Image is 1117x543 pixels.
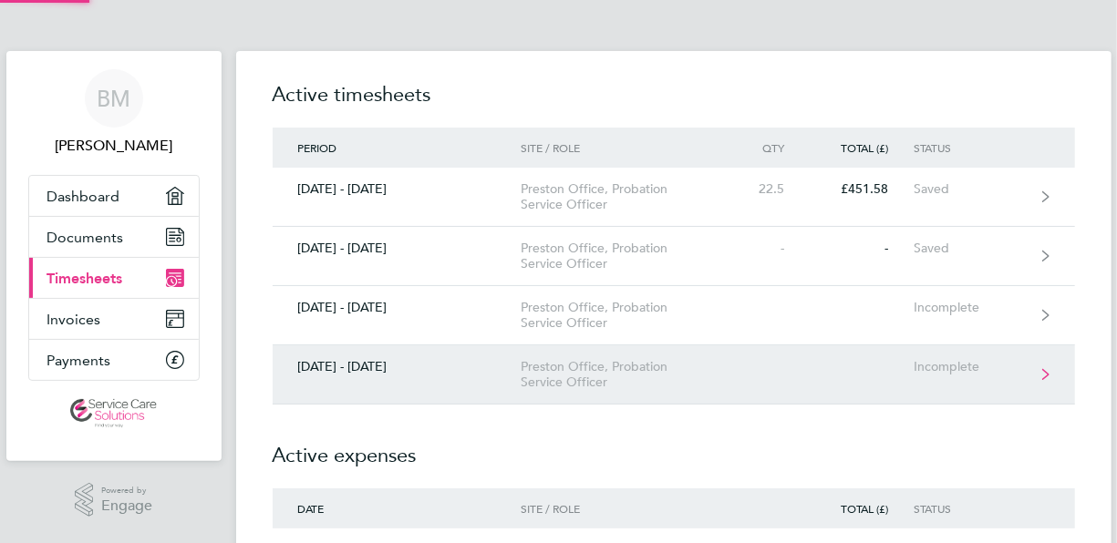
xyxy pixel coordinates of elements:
[729,141,810,154] div: Qty
[298,140,337,155] span: Period
[273,300,522,315] div: [DATE] - [DATE]
[273,227,1075,286] a: [DATE] - [DATE]Preston Office, Probation Service Officer--Saved
[47,229,124,246] span: Documents
[273,502,522,515] div: Date
[75,483,152,517] a: Powered byEngage
[28,399,200,428] a: Go to home page
[47,352,111,369] span: Payments
[810,241,914,256] div: -
[28,69,200,157] a: BM[PERSON_NAME]
[521,181,729,212] div: Preston Office, Probation Service Officer
[6,51,222,461] nav: Main navigation
[729,181,810,197] div: 22.5
[47,311,101,328] span: Invoices
[810,141,914,154] div: Total (£)
[101,498,152,514] span: Engage
[273,359,522,374] div: [DATE] - [DATE]
[914,502,1026,515] div: Status
[273,405,1075,488] h2: Active expenses
[101,483,152,498] span: Powered by
[273,241,522,256] div: [DATE] - [DATE]
[521,359,729,390] div: Preston Office, Probation Service Officer
[273,286,1075,345] a: [DATE] - [DATE]Preston Office, Probation Service OfficerIncomplete
[729,241,810,256] div: -
[47,188,120,205] span: Dashboard
[810,502,914,515] div: Total (£)
[914,359,1026,374] div: Incomplete
[273,168,1075,227] a: [DATE] - [DATE]Preston Office, Probation Service Officer22.5£451.58Saved
[28,135,200,157] span: Barbara Martin
[29,299,199,339] a: Invoices
[810,181,914,197] div: £451.58
[521,141,729,154] div: Site / Role
[29,176,199,216] a: Dashboard
[29,258,199,298] a: Timesheets
[521,241,729,271] div: Preston Office, Probation Service Officer
[914,300,1026,315] div: Incomplete
[29,217,199,257] a: Documents
[914,141,1026,154] div: Status
[521,502,729,515] div: Site / Role
[70,399,156,428] img: servicecare-logo-retina.png
[47,270,123,287] span: Timesheets
[914,181,1026,197] div: Saved
[273,181,522,197] div: [DATE] - [DATE]
[97,87,130,110] span: BM
[29,340,199,380] a: Payments
[521,300,729,331] div: Preston Office, Probation Service Officer
[914,241,1026,256] div: Saved
[273,80,1075,128] h2: Active timesheets
[273,345,1075,405] a: [DATE] - [DATE]Preston Office, Probation Service OfficerIncomplete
